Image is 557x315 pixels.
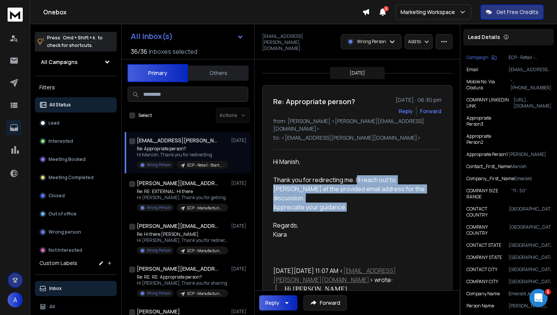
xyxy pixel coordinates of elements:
p: Hi Manish, Thank you for redirecting [137,152,228,158]
p: Re: RE: RE: Appropriate person? [137,274,228,280]
p: Appropriate Person1 [466,151,508,157]
p: "11 - 50" [511,188,551,200]
p: Manish [510,164,551,170]
p: Appropriate Person2 [466,133,509,145]
p: Email [466,67,478,73]
p: Emerald Jewels Industries India Ltd [508,291,551,297]
button: Get Free Credits [480,5,544,20]
p: Hi [PERSON_NAME], Thank you for getting [137,195,228,201]
h1: [PERSON_NAME][EMAIL_ADDRESS][PERSON_NAME][DOMAIN_NAME] [137,179,220,187]
p: COMPANY STATE [466,254,502,260]
span: 3 [383,6,389,11]
p: Wrong Person [147,290,171,296]
p: Contact_First_Name [466,164,510,170]
button: Reply [399,108,413,115]
h1: Onebox [43,8,362,17]
iframe: Intercom live chat [529,289,548,307]
p: [GEOGRAPHIC_DATA] [509,206,551,218]
button: Meeting Booked [35,152,117,167]
p: [GEOGRAPHIC_DATA] [508,267,551,273]
p: COMPANY LINKEDIN LINK [466,97,513,109]
p: CONTACT STATE [466,242,501,248]
button: Out of office [35,206,117,221]
p: from: [PERSON_NAME] <[PERSON_NAME][EMAIL_ADDRESS][DOMAIN_NAME]> [273,117,441,133]
p: Inbox [49,285,62,292]
button: All Campaigns [35,55,117,70]
h3: Inboxes selected [149,47,197,56]
h1: [PERSON_NAME][EMAIL_ADDRESS][PERSON_NAME][DOMAIN_NAME] [137,222,220,230]
p: [DATE] : 06:30 pm [396,96,441,104]
p: Company Name [466,291,500,297]
p: ECP - Retail - Startup | [PERSON_NAME] [187,162,224,168]
p: Add to [408,39,421,45]
p: Re: Hi there [PERSON_NAME] [137,231,228,237]
p: Person Name [466,303,494,309]
img: logo [8,8,23,22]
button: Inbox [35,281,117,296]
button: A [8,292,23,307]
p: Press to check for shortcuts. [47,34,103,49]
p: [GEOGRAPHIC_DATA] [508,254,551,260]
p: Appropriate Person3 [466,115,509,127]
p: Meeting Completed [49,175,94,181]
p: [DATE] [231,180,248,186]
label: Select [138,112,152,119]
button: Lead [35,115,117,131]
button: Not Interested [35,243,117,258]
h1: All Inbox(s) [131,33,173,40]
span: 36 / 36 [131,47,147,56]
span: 1 [545,289,551,295]
p: [GEOGRAPHIC_DATA] [508,279,551,285]
p: [GEOGRAPHIC_DATA] [509,224,551,236]
button: Meeting Completed [35,170,117,185]
div: [DATE][DATE] 11:07 AM < > wrote: [273,266,435,284]
p: [DATE] [231,137,248,143]
p: Re: Appropriate person? [137,146,228,152]
p: COMPANY SIZE RANGE [466,188,511,200]
span: Cmd + Shift + k [62,33,96,42]
p: Mobile No. Via Clodura [466,79,510,91]
div: Reply [265,299,279,307]
h3: Filters [35,82,117,93]
p: Hi [PERSON_NAME], Thank you for sharing [137,280,228,286]
p: All Status [49,102,71,108]
p: CONTACT COUNTRY [466,206,509,218]
button: All [35,299,117,314]
p: Meeting Booked [49,156,86,162]
p: Marketing Workspace [401,8,458,16]
div: Thank you for redirecting me. I’ll reach out to [PERSON_NAME] at the provided email address for t... [273,166,435,203]
p: COMPANY CITY [466,279,498,285]
p: Re: RE: EXTERNAL: Hi there [137,189,228,195]
p: [GEOGRAPHIC_DATA] [508,242,551,248]
p: [DATE] [231,309,248,315]
p: ECP - Manufacturing - Enterprise | [PERSON_NAME] [187,291,224,296]
p: [URL][DOMAIN_NAME] [513,97,551,109]
h1: [EMAIL_ADDRESS][PERSON_NAME][DOMAIN_NAME] [137,137,220,144]
p: Lead Details [468,33,500,41]
p: Campaign [466,55,488,61]
h1: All Campaigns [41,58,78,66]
div: Regards, Kiara [273,212,435,239]
p: to: <[EMAIL_ADDRESS][PERSON_NAME][DOMAIN_NAME]> [273,134,441,142]
p: Out of office [49,211,77,217]
p: "[PHONE_NUMBER],[PHONE_NUMBER]" [510,79,551,91]
p: [DATE] [231,223,248,229]
button: Forward [304,295,347,310]
div: Forward [420,108,441,115]
button: Primary [127,64,188,82]
button: All Status [35,97,117,112]
button: Interested [35,134,117,149]
p: [EMAIL_ADDRESS][PERSON_NAME][DOMAIN_NAME] [508,67,551,73]
p: Wrong Person [357,39,386,45]
p: [EMAIL_ADDRESS][PERSON_NAME][DOMAIN_NAME] [262,33,336,51]
button: Reply [259,295,297,310]
p: COMPANY COUNTRY [466,224,509,236]
button: Closed [35,188,117,203]
p: Hi [PERSON_NAME], Thank you for redirecting [137,237,228,243]
p: Company_First_Name [466,176,514,182]
p: ECP - Manufacturing - Enterprise | [PERSON_NAME] [187,205,224,211]
p: All [49,304,55,310]
button: Campaign [466,55,497,61]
